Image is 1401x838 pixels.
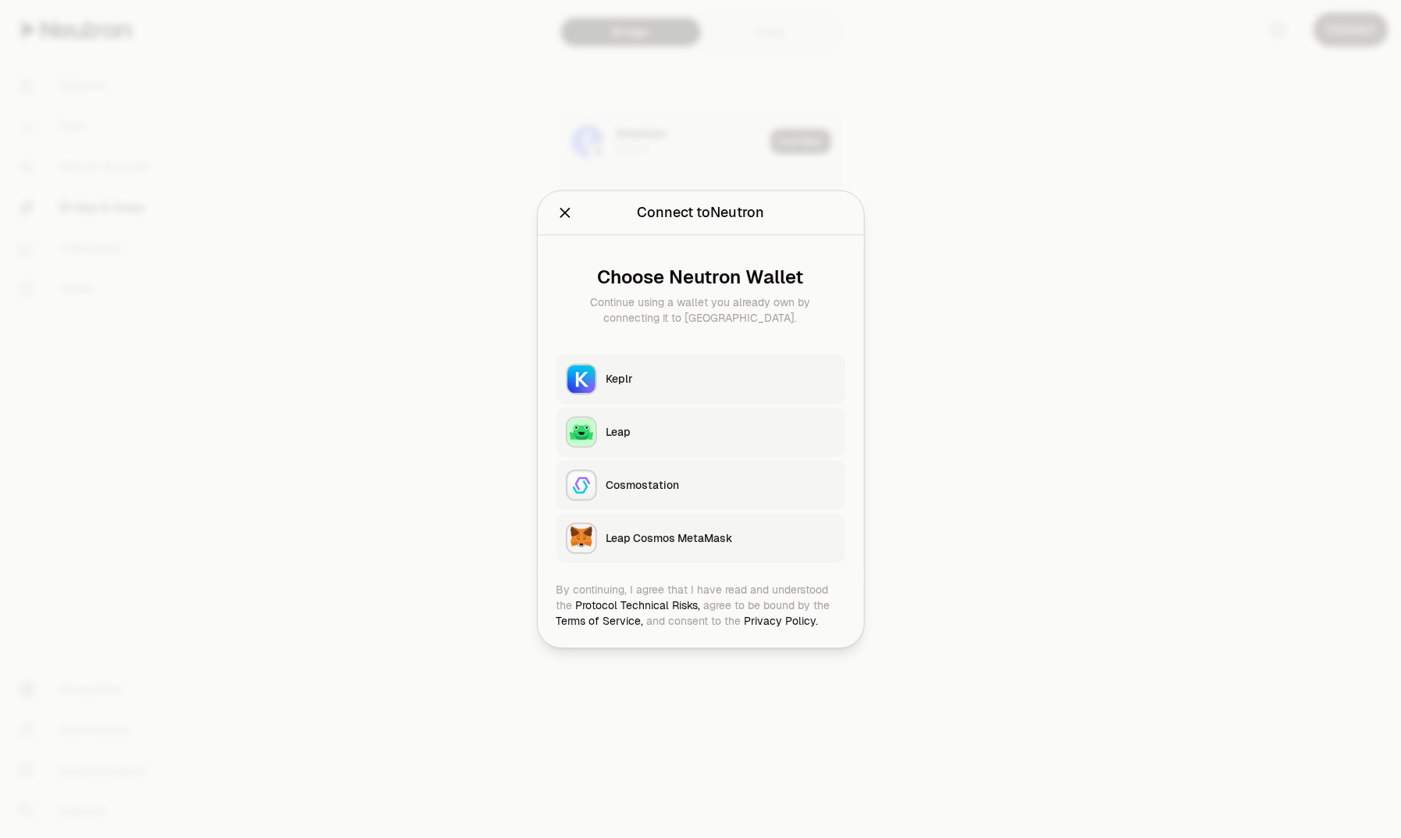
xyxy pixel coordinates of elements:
[606,477,836,493] div: Cosmostation
[606,530,836,546] div: Leap Cosmos MetaMask
[637,201,764,223] div: Connect to Neutron
[556,354,845,404] button: KeplrKeplr
[576,598,701,612] a: Protocol Technical Risks,
[556,582,845,629] div: By continuing, I agree that I have read and understood the agree to be bound by the and consent t...
[556,513,845,563] button: Leap Cosmos MetaMaskLeap Cosmos MetaMask
[556,614,644,628] a: Terms of Service,
[567,418,596,446] img: Leap
[556,201,574,223] button: Close
[567,524,596,552] img: Leap Cosmos MetaMask
[569,266,833,288] div: Choose Neutron Wallet
[556,460,845,510] button: CosmostationCosmostation
[606,424,836,440] div: Leap
[569,294,833,326] div: Continue using a wallet you already own by connecting it to [GEOGRAPHIC_DATA].
[606,371,836,387] div: Keplr
[567,471,596,499] img: Cosmostation
[567,365,596,393] img: Keplr
[745,614,819,628] a: Privacy Policy.
[556,407,845,457] button: LeapLeap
